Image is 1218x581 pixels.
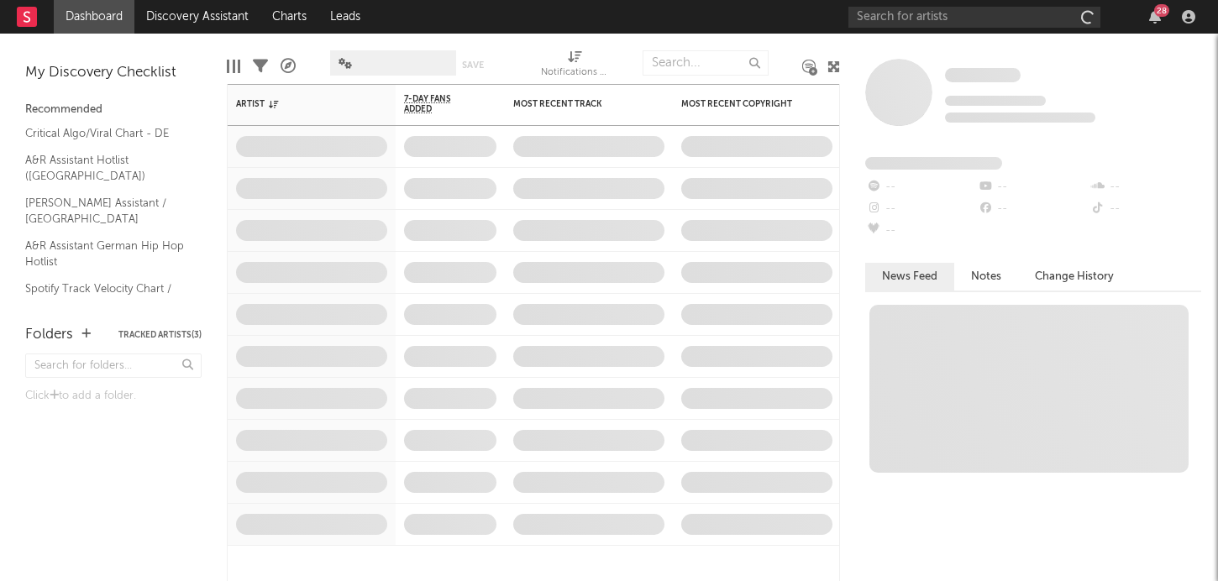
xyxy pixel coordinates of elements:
[865,198,977,220] div: --
[865,157,1002,170] span: Fans Added by Platform
[1018,263,1131,290] button: Change History
[865,263,954,290] button: News Feed
[1089,176,1201,198] div: --
[865,176,977,198] div: --
[541,63,608,83] div: Notifications (Artist)
[25,194,185,228] a: [PERSON_NAME] Assistant / [GEOGRAPHIC_DATA]
[865,220,977,242] div: --
[945,113,1095,123] span: 0 fans last week
[118,331,202,339] button: Tracked Artists(3)
[977,176,1089,198] div: --
[945,68,1021,82] span: Some Artist
[1089,198,1201,220] div: --
[25,124,185,143] a: Critical Algo/Viral Chart - DE
[848,7,1100,28] input: Search for artists
[681,99,807,109] div: Most Recent Copyright
[25,237,185,271] a: A&R Assistant German Hip Hop Hotlist
[25,280,185,314] a: Spotify Track Velocity Chart / DE
[25,63,202,83] div: My Discovery Checklist
[236,99,362,109] div: Artist
[25,100,202,120] div: Recommended
[281,42,296,91] div: A&R Pipeline
[1154,4,1169,17] div: 28
[1149,10,1161,24] button: 28
[25,151,185,186] a: A&R Assistant Hotlist ([GEOGRAPHIC_DATA])
[25,353,202,378] input: Search for folders...
[513,99,639,109] div: Most Recent Track
[945,96,1046,106] span: Tracking Since: [DATE]
[404,94,471,114] span: 7-Day Fans Added
[25,386,202,406] div: Click to add a folder.
[977,198,1089,220] div: --
[541,42,608,91] div: Notifications (Artist)
[253,42,268,91] div: Filters
[25,325,73,345] div: Folders
[462,60,484,70] button: Save
[954,263,1018,290] button: Notes
[227,42,240,91] div: Edit Columns
[643,50,769,76] input: Search...
[945,67,1021,84] a: Some Artist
